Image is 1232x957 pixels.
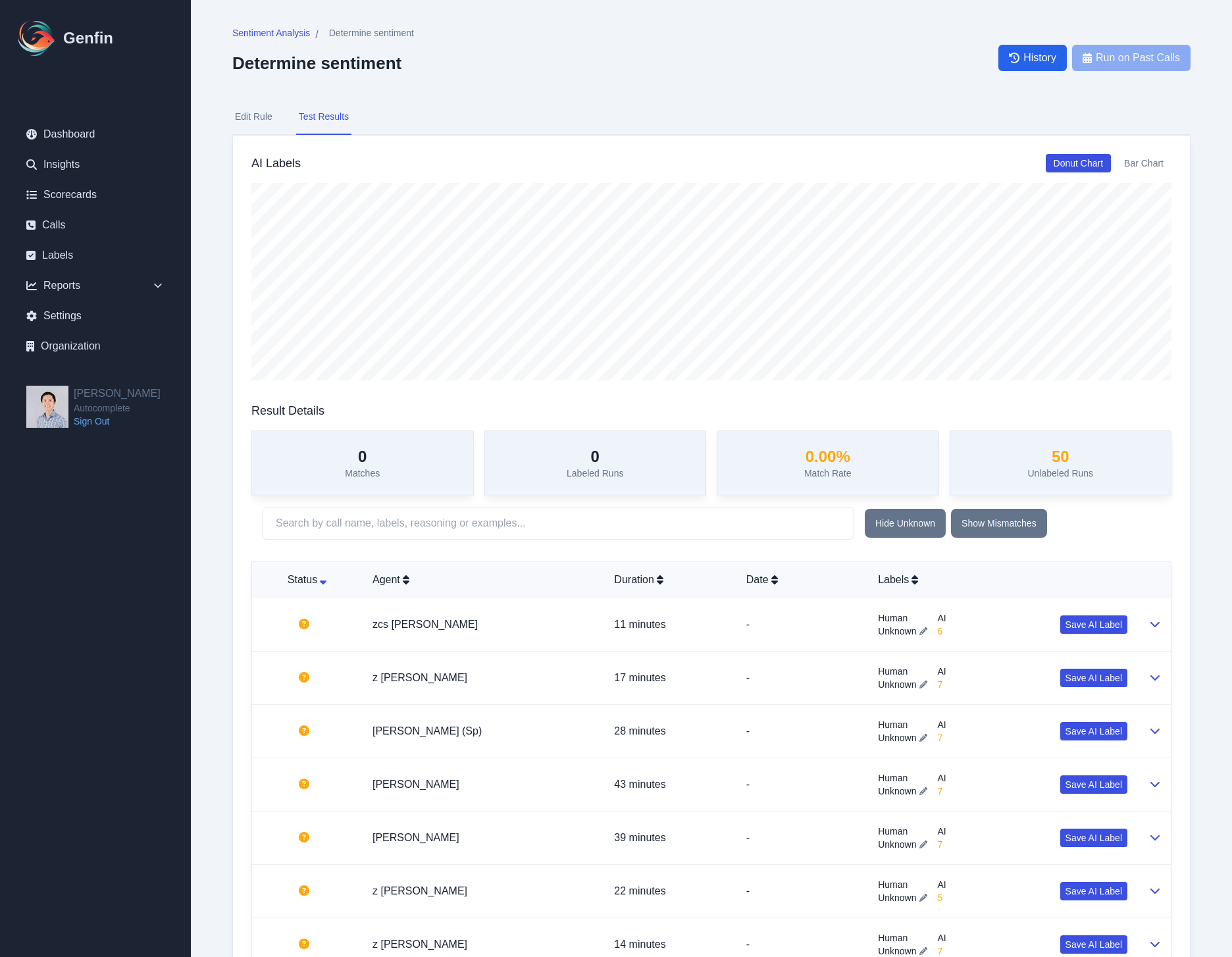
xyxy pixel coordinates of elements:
[878,785,916,798] span: Unknown
[614,572,725,588] div: Duration
[614,937,725,952] p: 14 minutes
[372,572,593,588] div: Agent
[878,611,927,625] span: Human
[878,931,927,944] span: Human
[1116,154,1171,172] button: Bar Chart
[74,401,161,415] span: Autocomplete
[614,777,725,792] p: 43 minutes
[16,242,175,269] a: Labels
[74,386,161,401] h2: [PERSON_NAME]
[1027,467,1093,480] p: Unlabeled Runs
[746,883,857,899] p: -
[938,611,946,625] span: AI
[614,723,725,739] p: 28 minutes
[614,830,725,846] p: 39 minutes
[938,838,946,851] span: 7
[263,572,351,588] div: Status
[1046,154,1111,172] button: Donut Chart
[262,507,854,540] input: Search by call name, labels, reasoning or examples...
[746,937,857,952] p: -
[372,779,459,790] a: [PERSON_NAME]
[938,625,946,638] span: 6
[878,678,916,691] span: Unknown
[1060,669,1127,687] button: Save AI Label
[804,467,852,480] p: Match Rate
[567,447,623,467] h3: 0
[938,665,946,678] span: AI
[567,467,623,480] p: Labeled Runs
[878,718,927,731] span: Human
[1072,45,1191,71] button: Run on Past Calls
[878,771,927,785] span: Human
[16,121,175,147] a: Dashboard
[1060,722,1127,740] button: Save AI Label
[372,725,482,737] a: [PERSON_NAME] (Sp)
[251,154,301,172] h3: AI Labels
[63,28,113,49] h1: Genfin
[938,931,946,944] span: AI
[1065,671,1122,685] span: Save AI Label
[16,182,175,208] a: Scorecards
[1065,618,1122,631] span: Save AI Label
[938,825,946,838] span: AI
[232,26,310,39] span: Sentiment Analysis
[938,718,946,731] span: AI
[938,678,946,691] span: 7
[746,830,857,846] p: -
[74,415,161,428] a: Sign Out
[1065,778,1122,791] span: Save AI Label
[1065,725,1122,738] span: Save AI Label
[1023,50,1056,66] span: History
[329,26,414,39] span: Determine sentiment
[1060,829,1127,847] button: Save AI Label
[878,731,916,744] span: Unknown
[296,99,351,135] button: Test Results
[16,151,175,178] a: Insights
[1060,935,1127,954] button: Save AI Label
[16,212,175,238] a: Calls
[878,825,927,838] span: Human
[746,572,857,588] div: Date
[345,447,380,467] h3: 0
[16,303,175,329] a: Settings
[746,723,857,739] p: -
[251,401,324,420] h3: Result Details
[1060,882,1127,900] button: Save AI Label
[746,670,857,686] p: -
[26,386,68,428] img: Jeffrey Pang
[614,617,725,633] p: 11 minutes
[878,891,916,904] span: Unknown
[16,17,58,59] img: Logo
[345,467,380,480] p: Matches
[372,939,467,950] a: z [PERSON_NAME]
[232,53,414,73] h2: Determine sentiment
[372,885,467,896] a: z [PERSON_NAME]
[878,878,927,891] span: Human
[232,99,275,135] button: Edit Rule
[1060,615,1127,634] button: Save AI Label
[1096,50,1180,66] span: Run on Past Calls
[1065,938,1122,951] span: Save AI Label
[804,447,852,467] h3: 0.00 %
[1060,775,1127,794] button: Save AI Label
[614,883,725,899] p: 22 minutes
[1065,885,1122,898] span: Save AI Label
[938,891,946,904] span: 5
[315,27,318,43] span: /
[951,509,1047,538] button: Show Mismatches
[938,771,946,785] span: AI
[232,26,310,43] a: Sentiment Analysis
[614,670,725,686] p: 17 minutes
[1027,447,1093,467] h3: 50
[878,665,927,678] span: Human
[938,878,946,891] span: AI
[746,777,857,792] p: -
[372,672,467,683] a: z [PERSON_NAME]
[938,731,946,744] span: 7
[865,509,946,538] button: Hide Unknown
[878,572,1127,588] div: Labels
[938,785,946,798] span: 7
[878,625,916,638] span: Unknown
[372,832,459,843] a: [PERSON_NAME]
[16,272,175,299] div: Reports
